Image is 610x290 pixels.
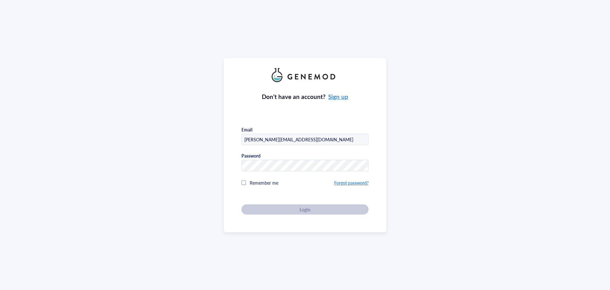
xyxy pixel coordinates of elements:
a: Sign up [328,92,348,101]
a: Forgot password? [334,180,369,186]
div: Password [241,153,261,159]
span: Remember me [250,180,278,186]
img: genemod_logo_light-BcqUzbGq.png [272,68,338,82]
div: Don’t have an account? [262,92,349,101]
div: Email [241,127,252,132]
